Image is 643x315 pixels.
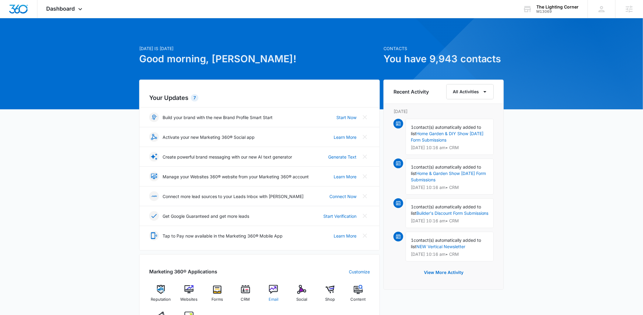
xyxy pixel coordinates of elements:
span: Reputation [151,296,171,303]
span: 1 [411,204,414,209]
a: Start Verification [323,213,356,219]
button: Close [360,132,370,142]
a: Content [346,285,370,307]
p: [DATE] is [DATE] [139,45,380,52]
a: Customize [349,269,370,275]
p: Build your brand with the new Brand Profile Smart Start [163,114,273,121]
h1: You have 9,943 contacts [383,52,504,66]
span: contact(s) automatically added to list [411,125,481,136]
h2: Marketing 360® Applications [149,268,217,275]
p: Tap to Pay now available in the Marketing 360® Mobile App [163,233,283,239]
a: Home Garden & DIY Show [DATE] Form Submissions [411,131,483,142]
a: Social [290,285,314,307]
button: Close [360,211,370,221]
span: Dashboard [46,5,75,12]
a: Start Now [336,114,356,121]
p: Manage your Websites 360® website from your Marketing 360® account [163,173,309,180]
div: account id [537,9,579,14]
p: [DATE] 10:16 am • CRM [411,146,489,150]
span: CRM [241,296,250,303]
a: NEW Vertical Newsletter [416,244,465,249]
a: Email [262,285,285,307]
button: All Activities [446,84,494,99]
h6: Recent Activity [394,88,429,95]
a: Connect Now [329,193,356,200]
button: View More Activity [418,265,469,280]
span: Shop [325,296,335,303]
span: 1 [411,164,414,169]
p: [DATE] [394,108,494,115]
span: contact(s) automatically added to list [411,164,481,176]
div: 7 [191,94,198,101]
p: [DATE] 10:16 am • CRM [411,252,489,256]
span: contact(s) automatically added to list [411,238,481,249]
p: Connect more lead sources to your Leads Inbox with [PERSON_NAME] [163,193,304,200]
p: [DATE] 10:16 am • CRM [411,219,489,223]
span: Forms [211,296,223,303]
button: Close [360,191,370,201]
span: Email [269,296,278,303]
p: Create powerful brand messaging with our new AI text generator [163,154,292,160]
span: Content [351,296,366,303]
p: Contacts [383,45,504,52]
span: Social [296,296,307,303]
a: Websites [177,285,201,307]
a: Reputation [149,285,173,307]
a: Learn More [334,173,356,180]
a: Builder's Discount Form Submissions [416,211,489,216]
span: contact(s) automatically added to list [411,204,481,216]
p: [DATE] 10:16 am • CRM [411,185,489,190]
p: Activate your new Marketing 360® Social app [163,134,255,140]
span: 1 [411,125,414,130]
span: 1 [411,238,414,243]
button: Close [360,152,370,162]
a: Learn More [334,233,356,239]
div: account name [537,5,579,9]
h2: Your Updates [149,93,370,102]
a: Forms [206,285,229,307]
span: Websites [181,296,198,303]
button: Close [360,231,370,241]
a: Learn More [334,134,356,140]
a: Home & Garden Show [DATE] Form Submissions [411,171,486,182]
a: Generate Text [328,154,356,160]
button: Close [360,112,370,122]
a: Shop [318,285,342,307]
a: CRM [234,285,257,307]
button: Close [360,172,370,181]
p: Get Google Guaranteed and get more leads [163,213,249,219]
h1: Good morning, [PERSON_NAME]! [139,52,380,66]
